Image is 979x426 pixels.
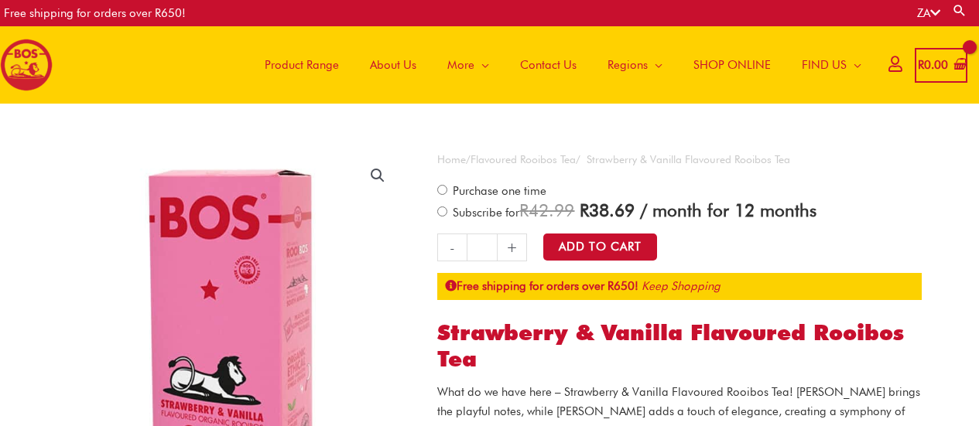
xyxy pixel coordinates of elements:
[678,26,786,104] a: SHOP ONLINE
[642,279,721,293] a: Keep Shopping
[432,26,505,104] a: More
[437,150,922,169] nav: Breadcrumb
[370,42,416,88] span: About Us
[249,26,354,104] a: Product Range
[918,58,924,72] span: R
[265,42,339,88] span: Product Range
[520,42,577,88] span: Contact Us
[437,320,922,372] h1: Strawberry & Vanilla Flavoured Rooibos Tea
[693,42,771,88] span: SHOP ONLINE
[450,206,816,220] span: Subscribe for
[437,233,467,261] a: -
[450,184,546,198] span: Purchase one time
[467,233,497,261] input: Product quantity
[608,42,648,88] span: Regions
[952,3,967,18] a: Search button
[447,42,474,88] span: More
[505,26,592,104] a: Contact Us
[640,199,816,220] span: / month for 12 months
[918,58,948,72] bdi: 0.00
[580,199,589,220] span: R
[802,42,847,88] span: FIND US
[437,153,466,165] a: Home
[498,233,527,261] a: +
[592,26,678,104] a: Regions
[519,199,529,220] span: R
[580,199,635,220] span: 38.69
[543,233,657,261] button: Add to Cart
[445,279,638,293] strong: Free shipping for orders over R650!
[917,6,940,20] a: ZA
[437,206,447,216] input: Subscribe for / month for 12 months
[238,26,877,104] nav: Site Navigation
[437,185,447,195] input: Purchase one time
[364,162,392,189] a: View full-screen image gallery
[471,153,576,165] a: Flavoured Rooibos Tea
[519,199,574,220] span: 42.99
[915,48,967,83] a: View Shopping Cart, empty
[354,26,432,104] a: About Us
